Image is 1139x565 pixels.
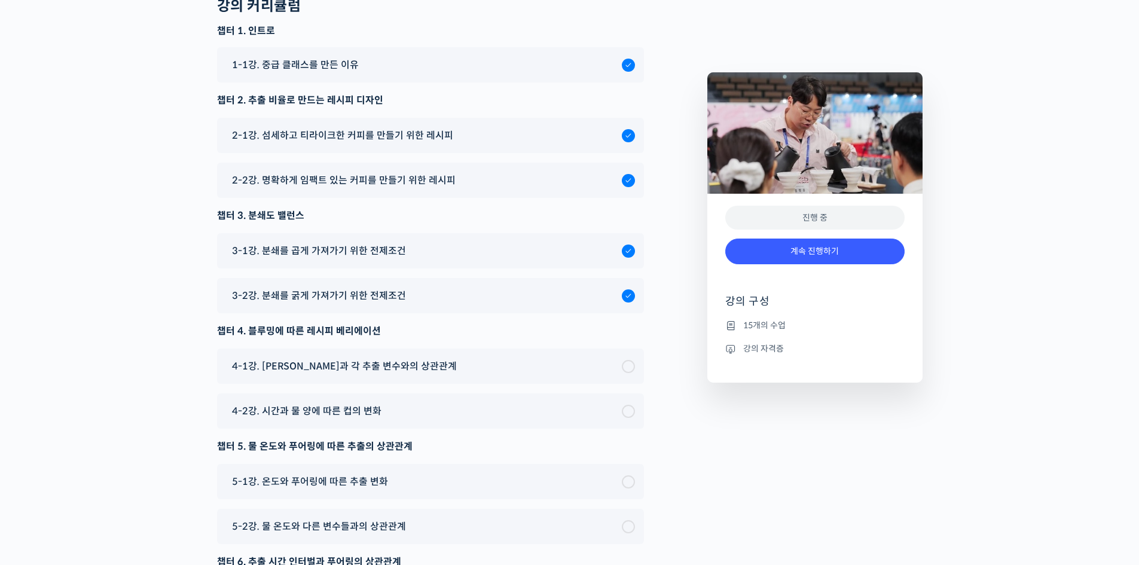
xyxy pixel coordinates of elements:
[226,403,635,419] a: 4-2강. 시간과 물 양에 따른 컵의 변화
[226,358,635,374] a: 4-1강. [PERSON_NAME]과 각 추출 변수와의 상관관계
[725,206,905,230] div: 진행 중
[232,403,381,419] span: 4-2강. 시간과 물 양에 따른 컵의 변화
[232,518,406,535] span: 5-2강. 물 온도와 다른 변수들과의 상관관계
[154,379,230,409] a: 설정
[232,57,359,73] span: 1-1강. 중급 클래스를 만든 이유
[217,438,644,454] div: 챕터 5. 물 온도와 푸어링에 따른 추출의 상관관계
[226,172,635,188] a: 2-2강. 명확하게 임팩트 있는 커피를 만들기 위한 레시피
[217,207,644,224] div: 챕터 3. 분쇄도 밸런스
[232,243,406,259] span: 3-1강. 분쇄를 곱게 가져가기 위한 전제조건
[79,379,154,409] a: 대화
[217,92,644,108] div: 챕터 2. 추출 비율로 만드는 레시피 디자인
[4,379,79,409] a: 홈
[217,323,644,339] div: 챕터 4. 블루밍에 따른 레시피 베리에이션
[725,318,905,332] li: 15개의 수업
[232,127,453,143] span: 2-1강. 섬세하고 티라이크한 커피를 만들기 위한 레시피
[185,397,199,407] span: 설정
[725,239,905,264] a: 계속 진행하기
[226,288,635,304] a: 3-2강. 분쇄를 굵게 가져가기 위한 전제조건
[232,474,388,490] span: 5-1강. 온도와 푸어링에 따른 추출 변화
[232,288,406,304] span: 3-2강. 분쇄를 굵게 가져가기 위한 전제조건
[232,358,457,374] span: 4-1강. [PERSON_NAME]과 각 추출 변수와의 상관관계
[217,25,644,38] h3: 챕터 1. 인트로
[725,341,905,356] li: 강의 자격증
[226,57,635,73] a: 1-1강. 중급 클래스를 만든 이유
[232,172,456,188] span: 2-2강. 명확하게 임팩트 있는 커피를 만들기 위한 레시피
[38,397,45,407] span: 홈
[226,518,635,535] a: 5-2강. 물 온도와 다른 변수들과의 상관관계
[109,398,124,407] span: 대화
[226,127,635,143] a: 2-1강. 섬세하고 티라이크한 커피를 만들기 위한 레시피
[725,294,905,318] h4: 강의 구성
[226,243,635,259] a: 3-1강. 분쇄를 곱게 가져가기 위한 전제조건
[226,474,635,490] a: 5-1강. 온도와 푸어링에 따른 추출 변화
